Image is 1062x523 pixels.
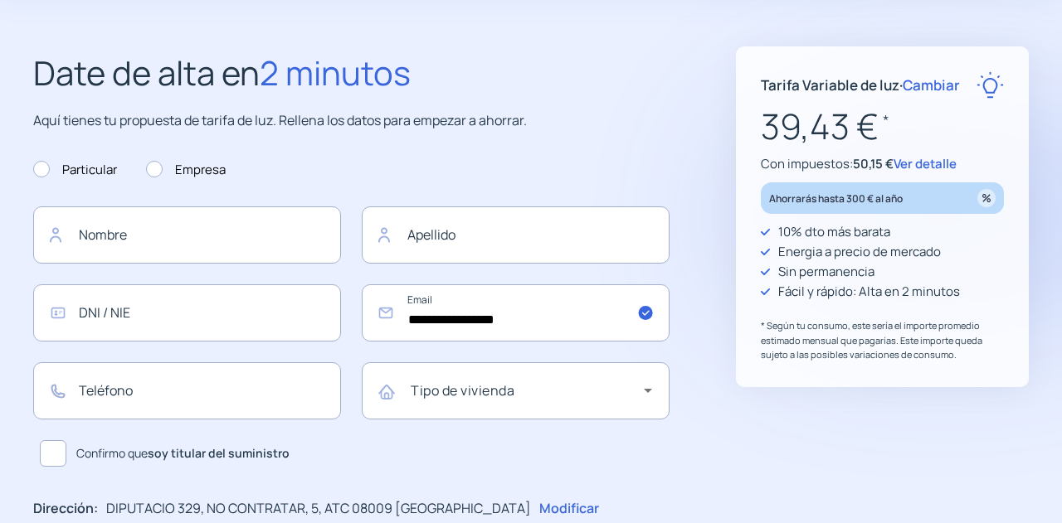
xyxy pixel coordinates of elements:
[903,75,960,94] span: Cambiar
[33,498,98,520] p: Dirección:
[778,262,874,282] p: Sin permanencia
[761,154,1004,174] p: Con impuestos:
[148,445,290,461] b: soy titular del suministro
[106,498,531,520] p: DIPUTACIO 329, NO CONTRATAR, 5, ATC 08009 [GEOGRAPHIC_DATA]
[260,50,411,95] span: 2 minutos
[977,189,996,207] img: percentage_icon.svg
[853,155,894,172] span: 50,15 €
[539,498,599,520] p: Modificar
[761,318,1004,362] p: * Según tu consumo, este sería el importe promedio estimado mensual que pagarías. Este importe qu...
[778,242,941,262] p: Energia a precio de mercado
[33,46,670,99] h2: Date de alta en
[761,99,1004,154] p: 39,43 €
[33,160,117,180] label: Particular
[769,189,903,208] p: Ahorrarás hasta 300 € al año
[894,155,957,172] span: Ver detalle
[411,381,514,400] mat-label: Tipo de vivienda
[33,110,670,132] p: Aquí tienes tu propuesta de tarifa de luz. Rellena los datos para empezar a ahorrar.
[977,71,1004,99] img: rate-E.svg
[146,160,226,180] label: Empresa
[778,222,890,242] p: 10% dto más barata
[76,444,290,462] span: Confirmo que
[761,74,960,96] p: Tarifa Variable de luz ·
[825,438,941,450] img: Trustpilot
[787,408,978,429] p: "Rapidez y buen trato al cliente"
[778,282,960,302] p: Fácil y rápido: Alta en 2 minutos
